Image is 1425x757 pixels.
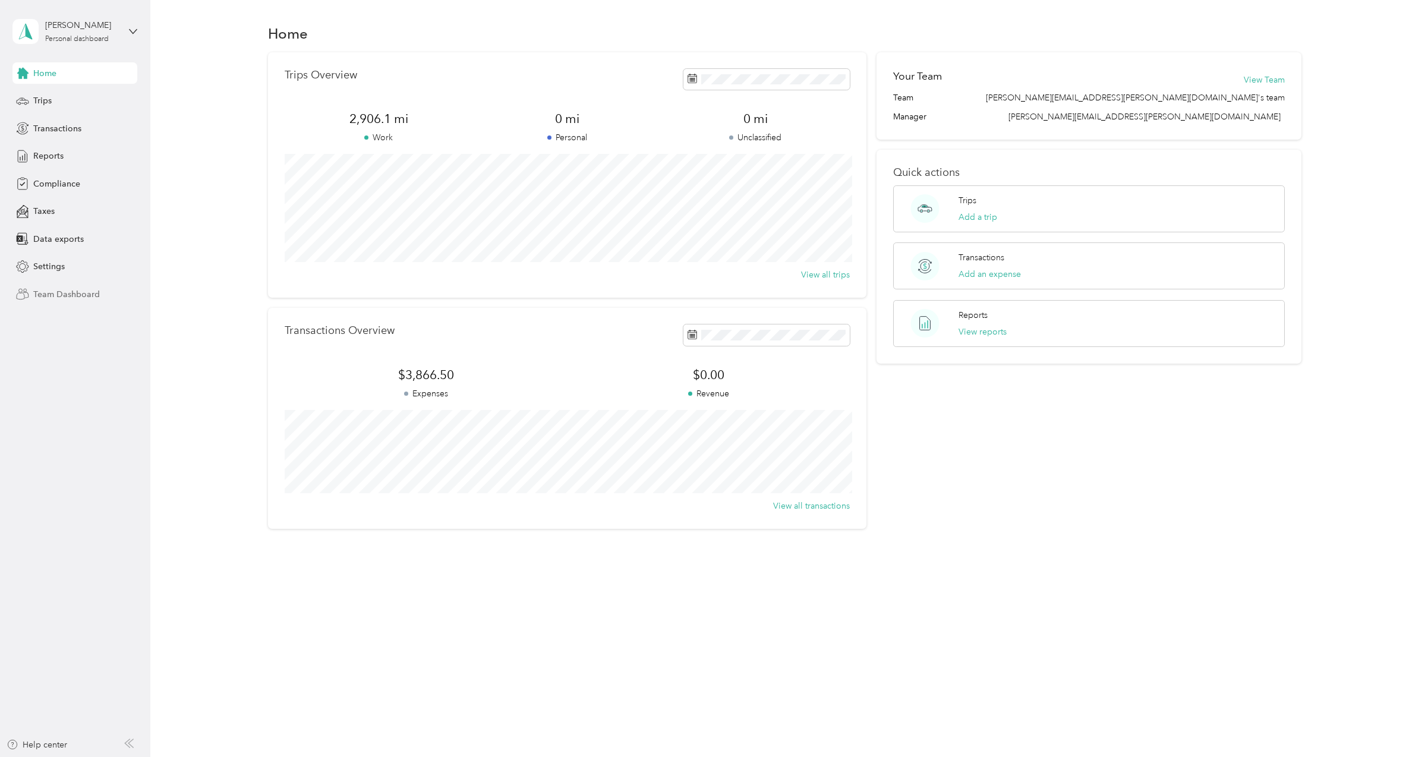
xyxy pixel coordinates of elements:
h2: Your Team [893,69,942,84]
span: Team [893,92,913,104]
button: Add an expense [959,268,1021,280]
button: View reports [959,326,1007,338]
p: Unclassified [661,131,850,144]
div: [PERSON_NAME] [45,19,119,31]
span: $0.00 [567,367,849,383]
span: Trips [33,94,52,107]
p: Work [285,131,473,144]
iframe: Everlance-gr Chat Button Frame [1358,690,1425,757]
span: 0 mi [473,111,661,127]
p: Trips [959,194,976,207]
span: 2,906.1 mi [285,111,473,127]
p: Transactions Overview [285,324,395,337]
p: Transactions [959,251,1004,264]
span: Home [33,67,56,80]
span: Data exports [33,233,84,245]
button: View all trips [801,269,850,281]
span: Manager [893,111,926,123]
button: View all transactions [773,500,850,512]
p: Reports [959,309,988,321]
div: Personal dashboard [45,36,109,43]
button: Add a trip [959,211,997,223]
span: Transactions [33,122,81,135]
span: Taxes [33,205,55,217]
button: View Team [1244,74,1285,86]
p: Revenue [567,387,849,400]
span: [PERSON_NAME][EMAIL_ADDRESS][PERSON_NAME][DOMAIN_NAME]'s team [986,92,1285,104]
p: Personal [473,131,661,144]
span: $3,866.50 [285,367,567,383]
h1: Home [268,27,308,40]
button: Help center [7,739,67,751]
span: [PERSON_NAME][EMAIL_ADDRESS][PERSON_NAME][DOMAIN_NAME] [1008,112,1281,122]
p: Trips Overview [285,69,357,81]
span: 0 mi [661,111,850,127]
span: Team Dashboard [33,288,100,301]
p: Quick actions [893,166,1284,179]
span: Compliance [33,178,80,190]
p: Expenses [285,387,567,400]
span: Reports [33,150,64,162]
span: Settings [33,260,65,273]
